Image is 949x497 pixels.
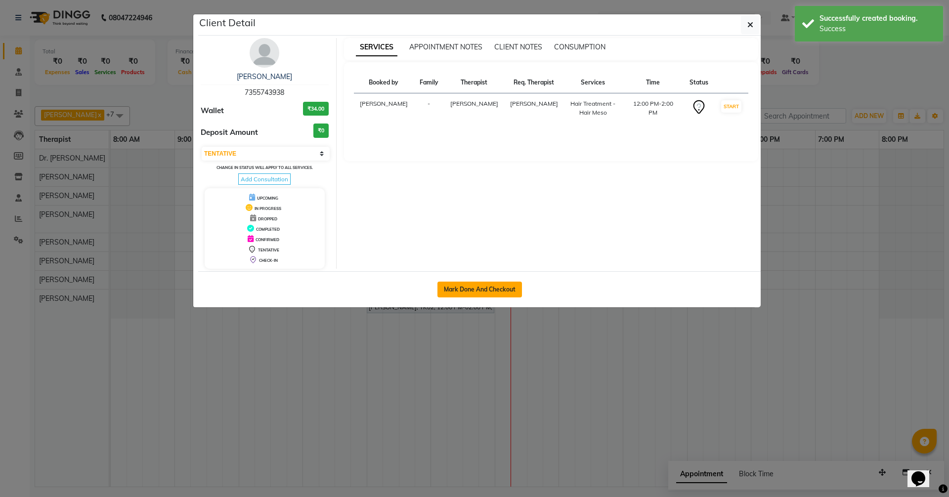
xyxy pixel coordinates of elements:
span: UPCOMING [257,196,278,201]
span: COMPLETED [256,227,280,232]
img: avatar [250,38,279,68]
span: CONFIRMED [256,237,279,242]
button: START [721,100,741,113]
div: Success [820,24,936,34]
span: APPOINTMENT NOTES [409,42,482,51]
span: Wallet [201,105,224,117]
td: [PERSON_NAME] [354,93,414,124]
th: Time [622,72,684,93]
span: CONSUMPTION [554,42,605,51]
span: DROPPED [258,216,277,221]
th: Therapist [444,72,504,93]
td: - [414,93,444,124]
th: Booked by [354,72,414,93]
button: Mark Done And Checkout [437,282,522,297]
span: 7355743938 [245,88,284,97]
th: Services [564,72,623,93]
span: [PERSON_NAME] [510,100,558,107]
span: TENTATIVE [258,248,279,252]
span: IN PROGRESS [255,206,281,211]
th: Family [414,72,444,93]
span: Deposit Amount [201,127,258,138]
h3: ₹0 [313,124,329,138]
th: Status [684,72,714,93]
h5: Client Detail [199,15,256,30]
th: Req. Therapist [504,72,564,93]
span: CLIENT NOTES [494,42,542,51]
span: [PERSON_NAME] [450,100,498,107]
td: 12:00 PM-2:00 PM [622,93,684,124]
div: Hair Treatment - Hair Meso [570,99,617,117]
a: [PERSON_NAME] [237,72,292,81]
iframe: chat widget [907,457,939,487]
h3: ₹34.00 [303,102,329,116]
span: SERVICES [356,39,397,56]
div: Successfully created booking. [820,13,936,24]
small: Change in status will apply to all services. [216,165,313,170]
span: CHECK-IN [259,258,278,263]
span: Add Consultation [238,173,291,185]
